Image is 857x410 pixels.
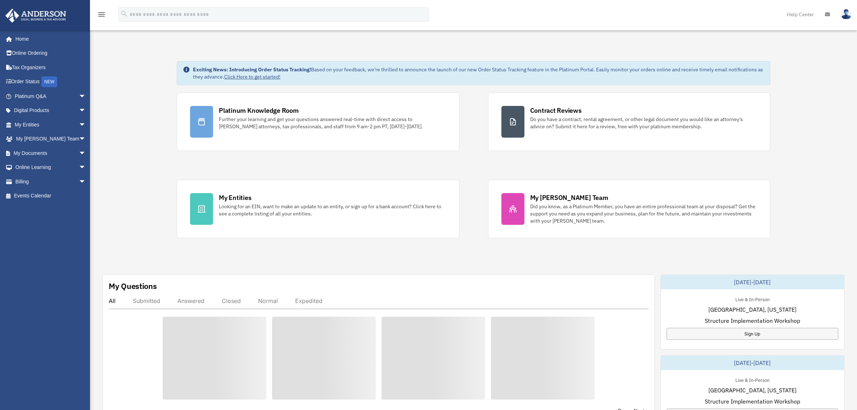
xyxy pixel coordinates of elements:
[5,189,97,203] a: Events Calendar
[79,117,93,132] span: arrow_drop_down
[177,93,459,151] a: Platinum Knowledge Room Further your learning and get your questions answered real-time with dire...
[193,66,311,73] strong: Exciting News: Introducing Order Status Tracking!
[133,297,160,304] div: Submitted
[79,174,93,189] span: arrow_drop_down
[219,193,251,202] div: My Entities
[79,146,93,161] span: arrow_drop_down
[177,297,204,304] div: Answered
[530,193,608,202] div: My [PERSON_NAME] Team
[5,89,97,103] a: Platinum Q&Aarrow_drop_down
[97,13,106,19] a: menu
[5,117,97,132] a: My Entitiesarrow_drop_down
[530,116,757,130] div: Do you have a contract, rental agreement, or other legal document you would like an attorney's ad...
[222,297,241,304] div: Closed
[488,180,770,238] a: My [PERSON_NAME] Team Did you know, as a Platinum Member, you have an entire professional team at...
[79,132,93,147] span: arrow_drop_down
[5,32,93,46] a: Home
[708,386,797,395] span: [GEOGRAPHIC_DATA], [US_STATE]
[109,281,157,291] div: My Questions
[730,295,775,303] div: Live & In-Person
[97,10,106,19] i: menu
[708,305,797,314] span: [GEOGRAPHIC_DATA], [US_STATE]
[219,203,446,217] div: Looking for an EIN, want to make an update to an entity, or sign up for a bank account? Click her...
[841,9,852,19] img: User Pic
[5,132,97,146] a: My [PERSON_NAME] Teamarrow_drop_down
[530,106,582,115] div: Contract Reviews
[530,203,757,224] div: Did you know, as a Platinum Member, you have an entire professional team at your disposal? Get th...
[79,103,93,118] span: arrow_drop_down
[488,93,770,151] a: Contract Reviews Do you have a contract, rental agreement, or other legal document you would like...
[79,160,93,175] span: arrow_drop_down
[219,116,446,130] div: Further your learning and get your questions answered real-time with direct access to [PERSON_NAM...
[224,73,280,80] a: Click Here to get started!
[120,10,128,18] i: search
[730,376,775,383] div: Live & In-Person
[705,316,800,325] span: Structure Implementation Workshop
[3,9,68,23] img: Anderson Advisors Platinum Portal
[177,180,459,238] a: My Entities Looking for an EIN, want to make an update to an entity, or sign up for a bank accoun...
[41,76,57,87] div: NEW
[258,297,278,304] div: Normal
[5,160,97,175] a: Online Learningarrow_drop_down
[193,66,764,80] div: Based on your feedback, we're thrilled to announce the launch of our new Order Status Tracking fe...
[705,397,800,406] span: Structure Implementation Workshop
[5,60,97,75] a: Tax Organizers
[661,356,844,370] div: [DATE]-[DATE]
[79,89,93,104] span: arrow_drop_down
[667,328,838,340] a: Sign Up
[5,174,97,189] a: Billingarrow_drop_down
[219,106,299,115] div: Platinum Knowledge Room
[295,297,322,304] div: Expedited
[5,103,97,118] a: Digital Productsarrow_drop_down
[5,46,97,61] a: Online Ordering
[109,297,116,304] div: All
[5,146,97,160] a: My Documentsarrow_drop_down
[661,275,844,289] div: [DATE]-[DATE]
[5,75,97,89] a: Order StatusNEW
